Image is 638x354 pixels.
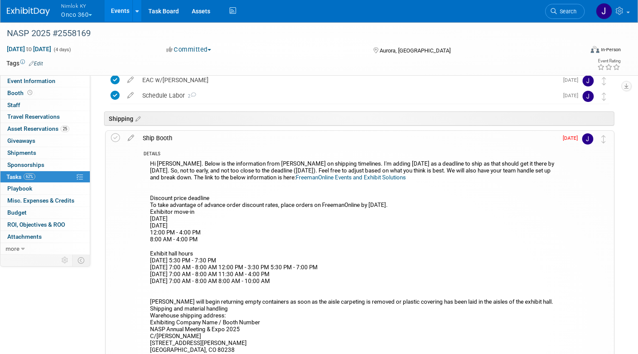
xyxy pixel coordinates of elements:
[24,173,35,180] span: 62%
[380,47,451,54] span: Aurora, [GEOGRAPHIC_DATA]
[29,61,43,67] a: Edit
[7,7,50,16] img: ExhibitDay
[7,209,27,216] span: Budget
[26,89,34,96] span: Booth not reserved yet
[0,87,90,99] a: Booth
[6,245,19,252] span: more
[0,99,90,111] a: Staff
[7,197,74,204] span: Misc. Expenses & Credits
[596,3,612,19] img: Jamie Dunn
[138,88,558,103] div: Schedule Labor
[25,46,33,52] span: to
[0,123,90,135] a: Asset Reservations25
[601,135,606,143] i: Move task
[0,243,90,255] a: more
[296,174,406,181] a: FreemanOnline Events and Exhibit Solutions
[7,125,69,132] span: Asset Reservations
[185,93,196,99] span: 2
[582,133,593,145] img: Jamie Dunn
[61,1,92,10] span: Nimlok KY
[73,255,90,266] td: Toggle Event Tabs
[138,73,558,87] div: EAC w/[PERSON_NAME]
[138,131,558,145] div: Ship Booth
[0,135,90,147] a: Giveaways
[7,233,42,240] span: Attachments
[104,111,614,126] div: Shipping
[6,59,43,68] td: Tags
[0,183,90,194] a: Playbook
[557,8,577,15] span: Search
[133,114,141,123] a: Edit sections
[529,45,621,58] div: Event Format
[6,173,35,180] span: Tasks
[563,77,583,83] span: [DATE]
[0,75,90,87] a: Event Information
[545,4,585,19] a: Search
[4,26,568,41] div: NASP 2025 #2558169
[123,134,138,142] a: edit
[7,185,32,192] span: Playbook
[7,137,35,144] span: Giveaways
[7,149,36,156] span: Shipments
[7,161,44,168] span: Sponsorships
[163,45,215,54] button: Committed
[7,77,55,84] span: Event Information
[583,91,594,102] img: Jamie Dunn
[0,195,90,206] a: Misc. Expenses & Credits
[0,231,90,243] a: Attachments
[602,92,606,101] i: Move task
[583,75,594,86] img: Jamie Dunn
[0,111,90,123] a: Travel Reservations
[7,89,34,96] span: Booth
[602,77,606,85] i: Move task
[7,113,60,120] span: Travel Reservations
[61,126,69,132] span: 25
[58,255,73,266] td: Personalize Event Tab Strip
[7,102,20,108] span: Staff
[597,59,620,63] div: Event Rating
[0,171,90,183] a: Tasks62%
[7,221,65,228] span: ROI, Objectives & ROO
[563,135,582,141] span: [DATE]
[601,46,621,53] div: In-Person
[6,45,52,53] span: [DATE] [DATE]
[0,159,90,171] a: Sponsorships
[0,207,90,219] a: Budget
[591,46,599,53] img: Format-Inperson.png
[123,76,138,84] a: edit
[53,47,71,52] span: (4 days)
[0,219,90,231] a: ROI, Objectives & ROO
[563,92,583,99] span: [DATE]
[0,147,90,159] a: Shipments
[144,151,558,158] div: DETAILS
[123,92,138,99] a: edit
